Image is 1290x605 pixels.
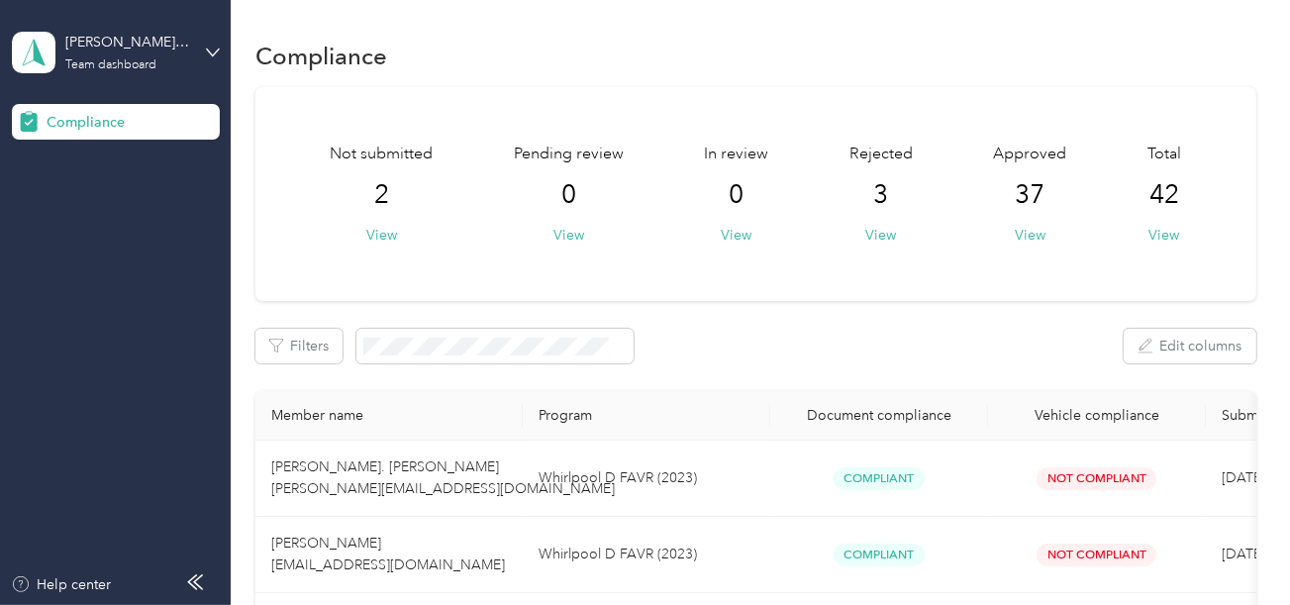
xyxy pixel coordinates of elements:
[1037,467,1156,490] span: Not Compliant
[374,179,389,211] span: 2
[1015,225,1045,246] button: View
[65,32,189,52] div: [PERSON_NAME] Whirlpool
[523,441,770,517] td: Whirlpool D FAVR (2023)
[849,143,913,166] span: Rejected
[366,225,397,246] button: View
[514,143,624,166] span: Pending review
[729,179,744,211] span: 0
[873,179,888,211] span: 3
[523,517,770,593] td: Whirlpool D FAVR (2023)
[1124,329,1256,363] button: Edit columns
[271,535,505,573] span: [PERSON_NAME] [EMAIL_ADDRESS][DOMAIN_NAME]
[786,407,972,424] div: Document compliance
[65,59,156,71] div: Team dashboard
[993,143,1066,166] span: Approved
[47,112,125,133] span: Compliance
[865,225,896,246] button: View
[721,225,751,246] button: View
[834,544,925,566] span: Compliant
[1148,225,1179,246] button: View
[704,143,768,166] span: In review
[561,179,576,211] span: 0
[1015,179,1044,211] span: 37
[255,329,343,363] button: Filters
[1037,544,1156,566] span: Not Compliant
[11,574,112,595] button: Help center
[330,143,433,166] span: Not submitted
[1179,494,1290,605] iframe: Everlance-gr Chat Button Frame
[553,225,584,246] button: View
[1149,179,1179,211] span: 42
[271,458,615,497] span: [PERSON_NAME]. [PERSON_NAME] [PERSON_NAME][EMAIL_ADDRESS][DOMAIN_NAME]
[255,391,523,441] th: Member name
[523,391,770,441] th: Program
[1147,143,1181,166] span: Total
[1004,407,1190,424] div: Vehicle compliance
[834,467,925,490] span: Compliant
[255,46,387,66] h1: Compliance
